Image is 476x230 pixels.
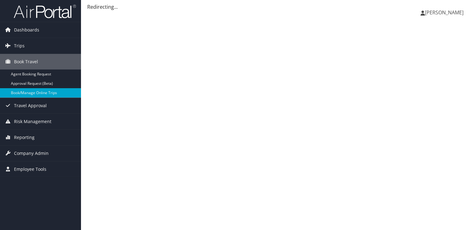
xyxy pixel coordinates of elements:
[14,4,76,19] img: airportal-logo.png
[14,130,35,145] span: Reporting
[14,146,49,161] span: Company Admin
[14,22,39,38] span: Dashboards
[14,114,51,129] span: Risk Management
[14,98,47,113] span: Travel Approval
[421,3,470,22] a: [PERSON_NAME]
[87,3,470,11] div: Redirecting...
[14,161,46,177] span: Employee Tools
[14,38,25,54] span: Trips
[14,54,38,69] span: Book Travel
[425,9,464,16] span: [PERSON_NAME]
